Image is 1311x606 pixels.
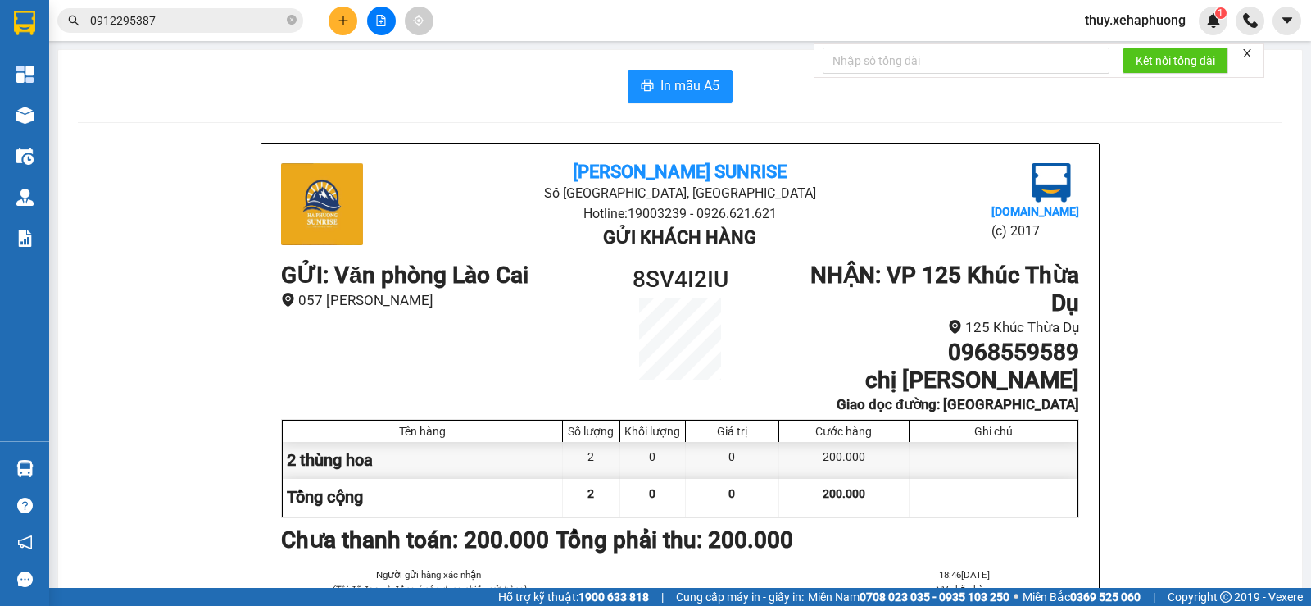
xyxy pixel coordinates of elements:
button: Kết nối tổng đài [1123,48,1228,74]
span: message [17,572,33,587]
b: Giao dọc đường: [GEOGRAPHIC_DATA] [837,396,1079,412]
span: ⚪️ [1014,594,1018,600]
span: 2 [587,487,594,500]
input: Tìm tên, số ĐT hoặc mã đơn [90,11,284,30]
div: Số lượng [567,425,615,438]
span: copyright [1220,591,1232,603]
span: Kết nối tổng đài [1136,52,1215,70]
div: 0 [620,442,686,479]
span: In mẫu A5 [660,75,719,96]
div: 0 [686,442,779,479]
b: Tổng phải thu: 200.000 [556,526,793,554]
img: logo-vxr [14,11,35,35]
img: dashboard-icon [16,66,34,83]
button: caret-down [1272,7,1301,35]
img: warehouse-icon [16,189,34,206]
img: phone-icon [1243,13,1258,28]
span: plus [338,15,349,26]
button: plus [329,7,357,35]
div: Tên hàng [287,425,558,438]
span: close [1241,48,1253,59]
li: Người gửi hàng xác nhận [314,567,542,582]
li: Hotline: 19003239 - 0926.621.621 [414,203,946,224]
h1: 8SV4I2IU [580,262,780,298]
b: GỬI : Văn phòng Lào Cai [281,262,528,289]
button: aim [405,7,433,35]
i: (Tôi đã đọc và đồng ý nộp dung phiếu gửi hàng) [331,584,526,595]
span: search [68,15,79,26]
sup: 1 [1215,7,1227,19]
span: printer [641,79,654,94]
li: 18:46[DATE] [851,567,1079,582]
b: [DOMAIN_NAME] [991,205,1079,218]
b: Gửi khách hàng [603,227,756,248]
button: file-add [367,7,396,35]
span: close-circle [287,15,297,25]
span: Cung cấp máy in - giấy in: [676,588,804,606]
img: warehouse-icon [16,460,34,477]
div: Khối lượng [624,425,681,438]
img: solution-icon [16,230,34,247]
span: 200.000 [823,487,865,500]
b: Chưa thanh toán : 200.000 [281,526,549,554]
img: warehouse-icon [16,148,34,165]
span: question-circle [17,498,33,513]
span: 1 [1218,7,1223,19]
img: icon-new-feature [1206,13,1221,28]
span: close-circle [287,13,297,29]
b: [PERSON_NAME] Sunrise [573,162,787,182]
span: Tổng cộng [287,487,363,507]
strong: 0708 023 035 - 0935 103 250 [860,590,1009,604]
span: caret-down [1280,13,1295,28]
span: aim [413,15,424,26]
div: Cước hàng [783,425,905,438]
img: logo.jpg [281,163,363,245]
span: file-add [375,15,387,26]
span: notification [17,535,33,550]
span: | [1153,588,1155,606]
span: 0 [649,487,655,500]
li: (c) 2017 [991,221,1079,241]
div: 200.000 [779,442,910,479]
span: environment [948,320,962,334]
span: Miền Nam [808,588,1009,606]
li: 057 [PERSON_NAME] [281,289,580,312]
input: Nhập số tổng đài [823,48,1109,74]
img: warehouse-icon [16,107,34,124]
li: Số [GEOGRAPHIC_DATA], [GEOGRAPHIC_DATA] [414,183,946,203]
li: NV nhận hàng [851,582,1079,597]
div: 2 thùng hoa [283,442,563,479]
span: environment [281,293,295,307]
span: | [661,588,664,606]
div: Ghi chú [914,425,1073,438]
span: thuy.xehaphuong [1072,10,1199,30]
b: NHẬN : VP 125 Khúc Thừa Dụ [810,262,1079,317]
div: Giá trị [690,425,774,438]
span: Miền Bắc [1023,588,1141,606]
button: printerIn mẫu A5 [628,70,733,103]
span: Hỗ trợ kỹ thuật: [498,588,649,606]
div: 2 [563,442,620,479]
span: 0 [728,487,735,500]
h1: 0968559589 [780,339,1079,367]
strong: 0369 525 060 [1070,590,1141,604]
img: logo.jpg [1032,163,1071,203]
strong: 1900 633 818 [578,590,649,604]
h1: chị [PERSON_NAME] [780,367,1079,394]
li: 125 Khúc Thừa Dụ [780,317,1079,339]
